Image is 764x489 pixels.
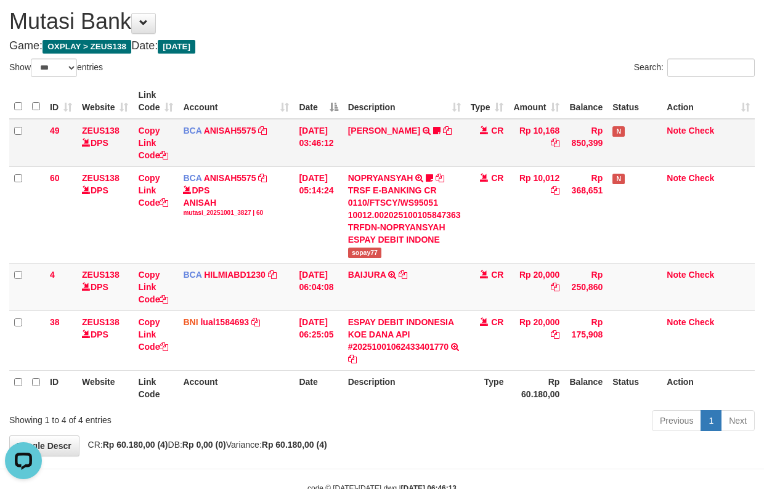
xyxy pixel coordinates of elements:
[508,310,564,370] td: Rp 20,000
[508,119,564,167] td: Rp 10,168
[182,440,226,450] strong: Rp 0,00 (0)
[667,59,755,77] input: Search:
[258,126,267,135] a: Copy ANISAH5575 to clipboard
[133,370,178,405] th: Link Code
[77,84,133,119] th: Website: activate to sort column ascending
[77,263,133,310] td: DPS
[551,329,559,339] a: Copy Rp 20,000 to clipboard
[466,84,509,119] th: Type: activate to sort column ascending
[103,440,168,450] strong: Rp 60.180,00 (4)
[348,248,382,258] span: sopay77
[294,119,343,167] td: [DATE] 03:46:12
[138,126,168,160] a: Copy Link Code
[688,126,714,135] a: Check
[491,126,503,135] span: CR
[608,84,662,119] th: Status
[31,59,77,77] select: Showentries
[688,270,714,280] a: Check
[9,40,755,52] h4: Game: Date:
[667,270,686,280] a: Note
[5,5,42,42] button: Open LiveChat chat widget
[348,317,454,352] a: ESPAY DEBIT INDONESIA KOE DANA API #20251001062433401770
[564,370,608,405] th: Balance
[200,317,249,327] a: lual1584693
[491,173,503,183] span: CR
[77,166,133,263] td: DPS
[178,84,294,119] th: Account: activate to sort column ascending
[204,173,256,183] a: ANISAH5575
[50,270,55,280] span: 4
[348,270,386,280] a: BAIJURA
[348,173,413,183] a: NOPRYANSYAH
[491,270,503,280] span: CR
[294,263,343,310] td: [DATE] 06:04:08
[43,40,131,54] span: OXPLAY > ZEUS138
[77,119,133,167] td: DPS
[436,173,444,183] a: Copy NOPRYANSYAH to clipboard
[204,126,256,135] a: ANISAH5575
[667,317,686,327] a: Note
[262,440,327,450] strong: Rp 60.180,00 (4)
[268,270,277,280] a: Copy HILMIABD1230 to clipboard
[399,270,407,280] a: Copy BAIJURA to clipboard
[551,185,559,195] a: Copy Rp 10,012 to clipboard
[508,263,564,310] td: Rp 20,000
[82,440,327,450] span: CR: DB: Variance:
[608,370,662,405] th: Status
[9,9,755,34] h1: Mutasi Bank
[183,270,201,280] span: BCA
[634,59,755,77] label: Search:
[138,270,168,304] a: Copy Link Code
[82,173,120,183] a: ZEUS138
[82,270,120,280] a: ZEUS138
[564,166,608,263] td: Rp 368,651
[348,354,357,364] a: Copy ESPAY DEBIT INDONESIA KOE DANA API #20251001062433401770 to clipboard
[82,317,120,327] a: ZEUS138
[508,166,564,263] td: Rp 10,012
[138,317,168,352] a: Copy Link Code
[662,84,755,119] th: Action: activate to sort column ascending
[508,84,564,119] th: Amount: activate to sort column ascending
[50,173,60,183] span: 60
[667,126,686,135] a: Note
[77,370,133,405] th: Website
[721,410,755,431] a: Next
[50,317,60,327] span: 38
[667,173,686,183] a: Note
[551,138,559,148] a: Copy Rp 10,168 to clipboard
[443,126,452,135] a: Copy INA PAUJANAH to clipboard
[294,166,343,263] td: [DATE] 05:14:24
[564,310,608,370] td: Rp 175,908
[612,174,625,184] span: Has Note
[348,126,420,135] a: [PERSON_NAME]
[662,370,755,405] th: Action
[343,370,466,405] th: Description
[183,126,201,135] span: BCA
[183,173,201,183] span: BCA
[564,119,608,167] td: Rp 850,399
[251,317,260,327] a: Copy lual1584693 to clipboard
[551,282,559,292] a: Copy Rp 20,000 to clipboard
[294,310,343,370] td: [DATE] 06:25:05
[466,370,509,405] th: Type
[50,126,60,135] span: 49
[133,84,178,119] th: Link Code: activate to sort column ascending
[348,184,461,246] div: TRSF E-BANKING CR 0110/FTSCY/WS95051 10012.002025100105847363 TRFDN-NOPRYANSYAH ESPAY DEBIT INDONE
[9,435,79,456] a: Toggle Descr
[45,84,77,119] th: ID: activate to sort column ascending
[688,173,714,183] a: Check
[9,409,309,426] div: Showing 1 to 4 of 4 entries
[183,184,289,217] div: DPS ANISAH
[158,40,195,54] span: [DATE]
[652,410,701,431] a: Previous
[701,410,721,431] a: 1
[294,84,343,119] th: Date: activate to sort column descending
[688,317,714,327] a: Check
[564,263,608,310] td: Rp 250,860
[9,59,103,77] label: Show entries
[45,370,77,405] th: ID
[204,270,266,280] a: HILMIABD1230
[564,84,608,119] th: Balance
[178,370,294,405] th: Account
[343,84,466,119] th: Description: activate to sort column ascending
